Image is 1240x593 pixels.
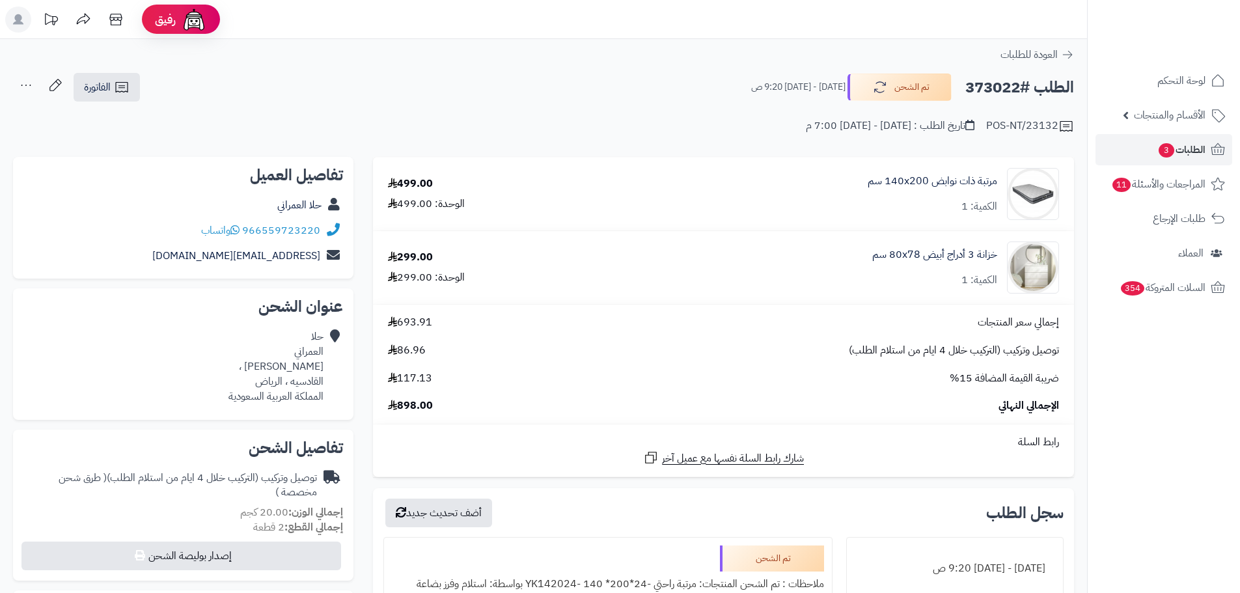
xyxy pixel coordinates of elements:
small: 2 قطعة [253,519,343,535]
button: إصدار بوليصة الشحن [21,542,341,570]
a: الفاتورة [74,73,140,102]
img: logo-2.png [1151,13,1228,40]
div: الكمية: 1 [961,199,997,214]
a: حلا العمراني [277,197,322,213]
h2: تفاصيل العميل [23,167,343,183]
img: ai-face.png [181,7,207,33]
span: الطلبات [1157,141,1206,159]
a: لوحة التحكم [1095,65,1232,96]
span: السلات المتروكة [1120,279,1206,297]
h2: تفاصيل الشحن [23,440,343,456]
span: المراجعات والأسئلة [1111,175,1206,193]
span: 898.00 [388,398,433,413]
div: 299.00 [388,250,433,265]
h3: سجل الطلب [986,505,1064,521]
div: الوحدة: 499.00 [388,197,465,212]
span: لوحة التحكم [1157,72,1206,90]
a: طلبات الإرجاع [1095,203,1232,234]
div: توصيل وتركيب (التركيب خلال 4 ايام من استلام الطلب) [23,471,317,501]
span: الإجمالي النهائي [999,398,1059,413]
span: العودة للطلبات [1000,47,1058,62]
div: تم الشحن [720,545,824,572]
a: العودة للطلبات [1000,47,1074,62]
button: أضف تحديث جديد [385,499,492,527]
a: خزانة 3 أدراج أبيض ‎80x78 سم‏ [872,247,997,262]
span: توصيل وتركيب (التركيب خلال 4 ايام من استلام الطلب) [849,343,1059,358]
span: 3 [1158,143,1175,158]
div: 499.00 [388,176,433,191]
a: المراجعات والأسئلة11 [1095,169,1232,200]
a: [EMAIL_ADDRESS][DOMAIN_NAME] [152,248,320,264]
div: رابط السلة [378,435,1069,450]
small: [DATE] - [DATE] 9:20 ص [751,81,846,94]
div: الكمية: 1 [961,273,997,288]
span: العملاء [1178,244,1204,262]
a: 966559723220 [242,223,320,238]
h2: عنوان الشحن [23,299,343,314]
span: ( طرق شحن مخصصة ) [59,470,317,501]
a: شارك رابط السلة نفسها مع عميل آخر [643,450,804,466]
span: إجمالي سعر المنتجات [978,315,1059,330]
a: الطلبات3 [1095,134,1232,165]
button: تم الشحن [847,74,952,101]
span: ضريبة القيمة المضافة 15% [950,371,1059,386]
span: 354 [1120,281,1145,296]
span: الفاتورة [84,79,111,95]
a: تحديثات المنصة [34,7,67,36]
strong: إجمالي الوزن: [288,504,343,520]
a: السلات المتروكة354 [1095,272,1232,303]
span: 693.91 [388,315,432,330]
span: شارك رابط السلة نفسها مع عميل آخر [662,451,804,466]
h2: الطلب #373022 [965,74,1074,101]
img: 1702551583-26-90x90.jpg [1008,168,1058,220]
span: رفيق [155,12,176,27]
div: تاريخ الطلب : [DATE] - [DATE] 7:00 م [806,118,974,133]
span: 86.96 [388,343,426,358]
div: [DATE] - [DATE] 9:20 ص [855,556,1055,581]
small: 20.00 كجم [240,504,343,520]
div: POS-NT/23132 [986,118,1074,134]
img: 1747726412-1722524118422-1707225732053-1702539019812-884456456456-90x90.jpg [1008,241,1058,294]
span: طلبات الإرجاع [1153,210,1206,228]
a: العملاء [1095,238,1232,269]
div: الوحدة: 299.00 [388,270,465,285]
span: 117.13 [388,371,432,386]
a: واتساب [201,223,240,238]
a: مرتبة ذات نوابض 140x200 سم [868,174,997,189]
div: حلا العمراني [PERSON_NAME] ، القادسيه ، الرياض المملكة العربية السعودية [228,329,324,404]
span: 11 [1112,177,1132,193]
span: الأقسام والمنتجات [1134,106,1206,124]
strong: إجمالي القطع: [284,519,343,535]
